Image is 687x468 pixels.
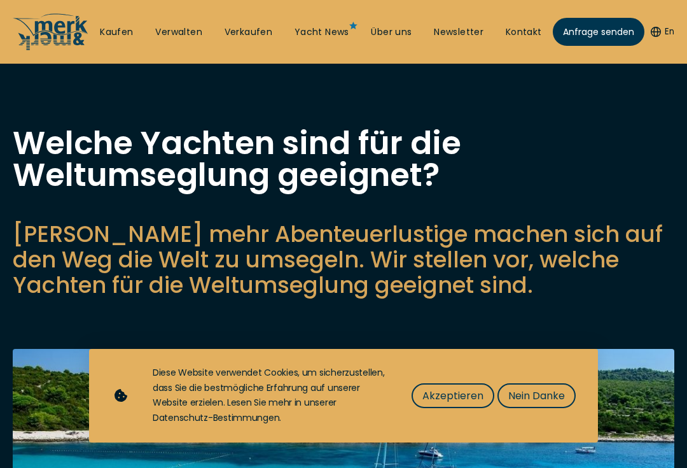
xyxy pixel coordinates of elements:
[412,383,494,408] button: Akzeptieren
[563,25,634,39] span: Anfrage senden
[153,411,279,424] a: Datenschutz-Bestimmungen
[434,26,483,39] a: Newsletter
[508,388,565,404] span: Nein Danke
[651,25,674,38] button: En
[295,26,349,39] a: Yacht News
[422,388,483,404] span: Akzeptieren
[371,26,412,39] a: Über uns
[506,26,542,39] a: Kontakt
[13,127,674,191] h1: Welche Yachten sind für die Weltumseglung geeignet?
[13,222,674,298] p: [PERSON_NAME] mehr Abenteuerlustige machen sich auf den Weg die Welt zu umsegeln. Wir stellen vor...
[100,26,133,39] a: Kaufen
[153,365,386,426] div: Diese Website verwendet Cookies, um sicherzustellen, dass Sie die bestmögliche Erfahrung auf unse...
[497,383,576,408] button: Nein Danke
[225,26,273,39] a: Verkaufen
[553,18,644,46] a: Anfrage senden
[155,26,202,39] a: Verwalten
